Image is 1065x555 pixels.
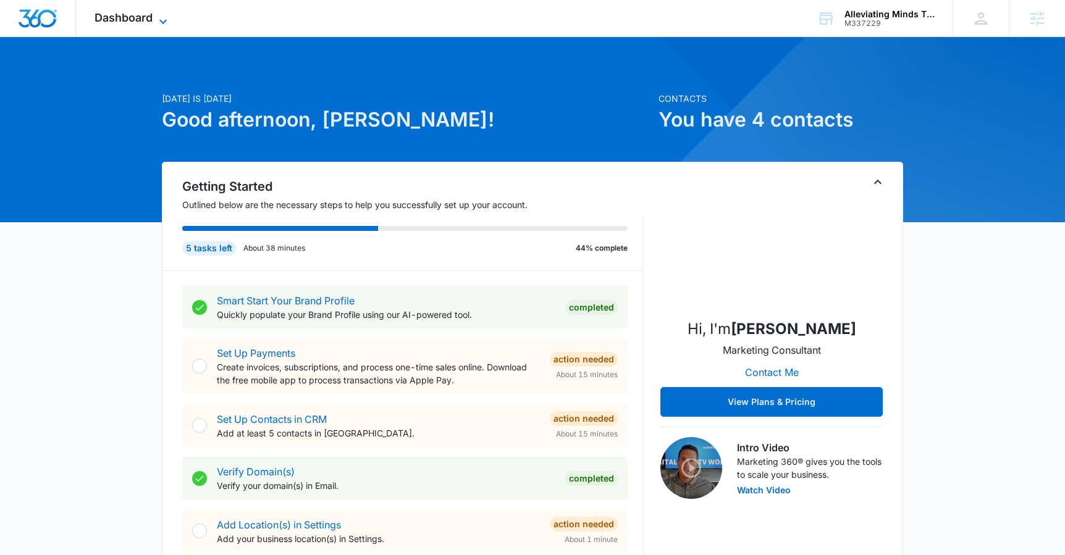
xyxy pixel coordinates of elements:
p: Add at least 5 contacts in [GEOGRAPHIC_DATA]. [217,427,540,440]
a: Set Up Payments [217,347,295,359]
div: Completed [565,471,618,486]
p: Add your business location(s) in Settings. [217,532,540,545]
button: Contact Me [733,357,811,387]
img: Intro Video [660,437,722,499]
div: Action Needed [550,352,618,367]
div: Completed [565,300,618,315]
img: logo_orange.svg [20,20,30,30]
a: Smart Start Your Brand Profile [217,294,355,307]
div: Action Needed [550,411,618,426]
div: account id [844,19,935,28]
img: tab_keywords_by_traffic_grey.svg [123,72,133,81]
div: Domain: [DOMAIN_NAME] [32,32,136,42]
h1: You have 4 contacts [659,105,903,135]
div: 5 tasks left [182,241,236,256]
button: Toggle Collapse [870,175,885,190]
p: Hi, I'm [688,318,856,340]
img: tab_domain_overview_orange.svg [33,72,43,81]
img: John Taylor [710,185,833,308]
h2: Getting Started [182,177,643,196]
div: account name [844,9,935,19]
p: Verify your domain(s) in Email. [217,479,555,492]
span: About 15 minutes [556,428,618,440]
p: Marketing Consultant [723,343,821,357]
span: Dashboard [95,11,153,24]
div: v 4.0.25 [35,20,61,30]
p: 44% complete [576,243,628,254]
p: Marketing 360® gives you the tools to scale your business. [737,455,883,481]
a: Add Location(s) in Settings [217,519,341,531]
a: Verify Domain(s) [217,465,295,478]
p: Contacts [659,92,903,105]
p: Outlined below are the necessary steps to help you successfully set up your account. [182,198,643,211]
div: Keywords by Traffic [137,73,208,81]
button: Watch Video [737,486,791,494]
p: About 38 minutes [243,243,305,254]
p: Create invoices, subscriptions, and process one-time sales online. Download the free mobile app t... [217,361,540,386]
h3: Intro Video [737,440,883,455]
h1: Good afternoon, [PERSON_NAME]! [162,105,651,135]
strong: [PERSON_NAME] [731,320,856,338]
div: Domain Overview [47,73,111,81]
div: Action Needed [550,517,618,532]
span: About 1 minute [565,534,618,545]
button: View Plans & Pricing [660,387,883,417]
img: website_grey.svg [20,32,30,42]
a: Set Up Contacts in CRM [217,413,327,425]
p: [DATE] is [DATE] [162,92,651,105]
span: About 15 minutes [556,369,618,380]
p: Quickly populate your Brand Profile using our AI-powered tool. [217,308,555,321]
